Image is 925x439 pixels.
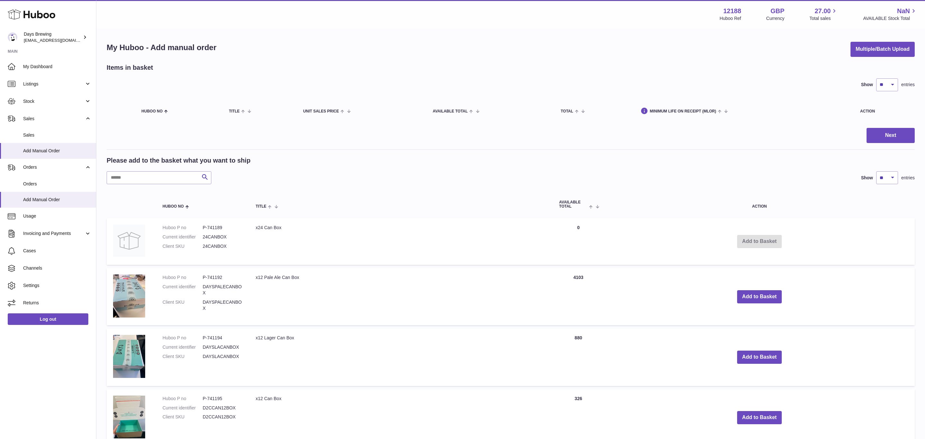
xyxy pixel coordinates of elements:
span: Unit Sales Price [303,109,339,113]
h2: Items in basket [107,63,153,72]
img: x12 Pale Ale Can Box [113,274,145,317]
h2: Please add to the basket what you want to ship [107,156,251,165]
span: My Dashboard [23,64,91,70]
dt: Client SKU [163,243,203,249]
span: entries [901,82,915,88]
img: x12 Lager Can Box [113,335,145,378]
dd: P-741195 [203,396,243,402]
div: Currency [766,15,785,22]
div: Huboo Ref [720,15,741,22]
span: Add Manual Order [23,197,91,203]
span: Usage [23,213,91,219]
img: x12 Can Box [113,396,145,438]
span: Total [561,109,573,113]
dd: 24CANBOX [203,234,243,240]
a: 27.00 Total sales [809,7,838,22]
button: Add to Basket [737,411,782,424]
dd: D2CCAN12BOX [203,405,243,411]
button: Next [867,128,915,143]
span: AVAILABLE Total [433,109,468,113]
label: Show [861,82,873,88]
dd: D2CCAN12BOX [203,414,243,420]
dd: DAYSLACANBOX [203,344,243,350]
div: Days Brewing [24,31,82,43]
span: Title [229,109,240,113]
strong: 12188 [723,7,741,15]
dd: P-741192 [203,274,243,281]
span: Add Manual Order [23,148,91,154]
dt: Current identifier [163,234,203,240]
span: Orders [23,164,84,170]
h1: My Huboo - Add manual order [107,42,216,53]
dd: P-741189 [203,225,243,231]
a: NaN AVAILABLE Stock Total [863,7,917,22]
button: Add to Basket [737,290,782,303]
td: 0 [553,218,604,265]
dd: 24CANBOX [203,243,243,249]
span: Listings [23,81,84,87]
dd: DAYSPALECANBOX [203,299,243,311]
a: Log out [8,313,88,325]
span: AVAILABLE Stock Total [863,15,917,22]
dt: Huboo P no [163,396,203,402]
span: Title [256,204,266,209]
dt: Client SKU [163,354,203,360]
dt: Huboo P no [163,225,203,231]
button: Multiple/Batch Upload [850,42,915,57]
div: Action [860,109,908,113]
dt: Current identifier [163,405,203,411]
span: Minimum Life On Receipt (MLOR) [650,109,716,113]
strong: GBP [771,7,784,15]
span: [EMAIL_ADDRESS][DOMAIN_NAME] [24,38,94,43]
span: Cases [23,248,91,254]
dd: DAYSPALECANBOX [203,284,243,296]
span: Invoicing and Payments [23,230,84,237]
dd: P-741194 [203,335,243,341]
span: Channels [23,265,91,271]
img: internalAdmin-12188@internal.huboo.com [8,32,17,42]
td: x24 Can Box [249,218,553,265]
dt: Client SKU [163,414,203,420]
td: x12 Lager Can Box [249,328,553,386]
span: Huboo no [141,109,163,113]
button: Add to Basket [737,351,782,364]
span: Returns [23,300,91,306]
span: Huboo no [163,204,184,209]
label: Show [861,175,873,181]
th: Action [604,194,915,215]
dd: DAYSLACANBOX [203,354,243,360]
span: Total sales [809,15,838,22]
td: 4103 [553,268,604,325]
dt: Huboo P no [163,274,203,281]
span: Sales [23,116,84,122]
dt: Current identifier [163,284,203,296]
span: Stock [23,98,84,104]
span: Orders [23,181,91,187]
span: 27.00 [815,7,831,15]
dt: Client SKU [163,299,203,311]
td: 880 [553,328,604,386]
span: Settings [23,282,91,289]
dt: Huboo P no [163,335,203,341]
img: x24 Can Box [113,225,145,257]
span: Sales [23,132,91,138]
span: AVAILABLE Total [559,200,588,209]
span: NaN [897,7,910,15]
span: entries [901,175,915,181]
dt: Current identifier [163,344,203,350]
td: x12 Pale Ale Can Box [249,268,553,325]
